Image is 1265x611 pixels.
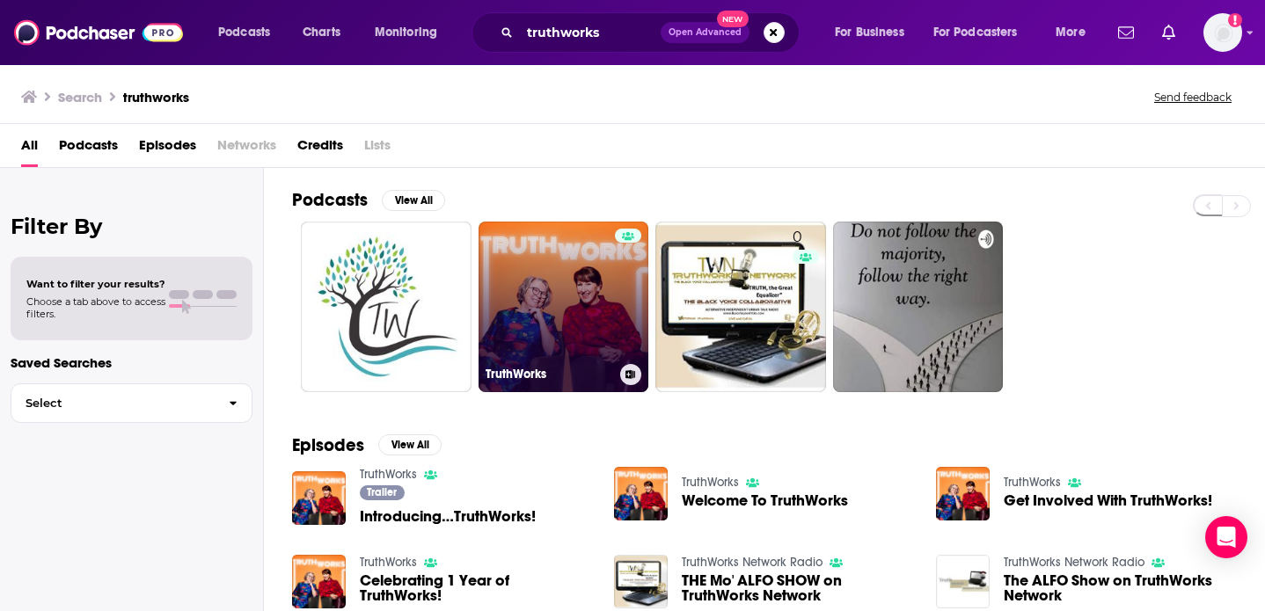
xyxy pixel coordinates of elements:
a: TruthWorks [360,467,417,482]
button: open menu [823,18,926,47]
button: View All [382,190,445,211]
span: Choose a tab above to access filters. [26,295,165,320]
a: Get Involved With TruthWorks! [1004,493,1212,508]
a: 0 [655,222,826,392]
a: Show notifications dropdown [1155,18,1182,47]
a: Charts [291,18,351,47]
a: Show notifications dropdown [1111,18,1141,47]
img: Podchaser - Follow, Share and Rate Podcasts [14,16,183,49]
img: Celebrating 1 Year of TruthWorks! [292,555,346,608]
a: Welcome To TruthWorks [682,493,848,508]
h2: Podcasts [292,189,368,211]
span: Podcasts [218,20,270,45]
div: Open Intercom Messenger [1205,516,1247,558]
a: The ALFO Show on TruthWorks Network [1004,573,1237,603]
span: Logged in as megcassidy [1203,13,1242,52]
span: Open Advanced [669,28,742,37]
span: For Podcasters [933,20,1018,45]
button: Select [11,383,252,423]
a: Podcasts [59,131,118,167]
a: Introducing…TruthWorks! [360,509,536,524]
img: User Profile [1203,13,1242,52]
span: Want to filter your results? [26,278,165,290]
a: TruthWorks [682,475,739,490]
h3: TruthWorks [486,367,613,382]
span: Trailer [367,487,397,498]
span: Charts [303,20,340,45]
a: TruthWorks [1004,475,1061,490]
img: Introducing…TruthWorks! [292,471,346,525]
button: open menu [1043,18,1108,47]
a: TruthWorks [360,555,417,570]
a: TruthWorks Network Radio [1004,555,1144,570]
button: open menu [206,18,293,47]
a: TruthWorks [479,222,649,392]
div: 0 [793,229,819,385]
button: View All [378,434,442,455]
h2: Filter By [11,214,252,239]
div: Search podcasts, credits, & more... [488,12,816,53]
img: THE Mo' ALFO SHOW on TruthWorks Network [614,555,668,608]
span: For Business [835,20,904,45]
span: More [1056,20,1086,45]
img: Welcome To TruthWorks [614,467,668,520]
svg: Add a profile image [1228,13,1242,27]
img: The ALFO Show on TruthWorks Network [936,555,990,608]
a: PodcastsView All [292,189,445,211]
a: THE Mo' ALFO SHOW on TruthWorks Network [682,573,915,603]
button: Show profile menu [1203,13,1242,52]
a: Celebrating 1 Year of TruthWorks! [360,573,593,603]
a: Credits [297,131,343,167]
button: open menu [922,18,1043,47]
button: Send feedback [1149,90,1237,105]
h2: Episodes [292,434,364,456]
span: Networks [217,131,276,167]
a: EpisodesView All [292,434,442,456]
a: TruthWorks Network Radio [682,555,823,570]
span: Monitoring [375,20,437,45]
button: Open AdvancedNew [661,22,749,43]
input: Search podcasts, credits, & more... [520,18,661,47]
span: Lists [364,131,391,167]
a: All [21,131,38,167]
button: open menu [362,18,460,47]
a: Episodes [139,131,196,167]
span: Select [11,397,215,409]
span: New [717,11,749,27]
img: Get Involved With TruthWorks! [936,467,990,520]
h3: Search [58,89,102,105]
p: Saved Searches [11,354,252,371]
h3: truthworks [123,89,189,105]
